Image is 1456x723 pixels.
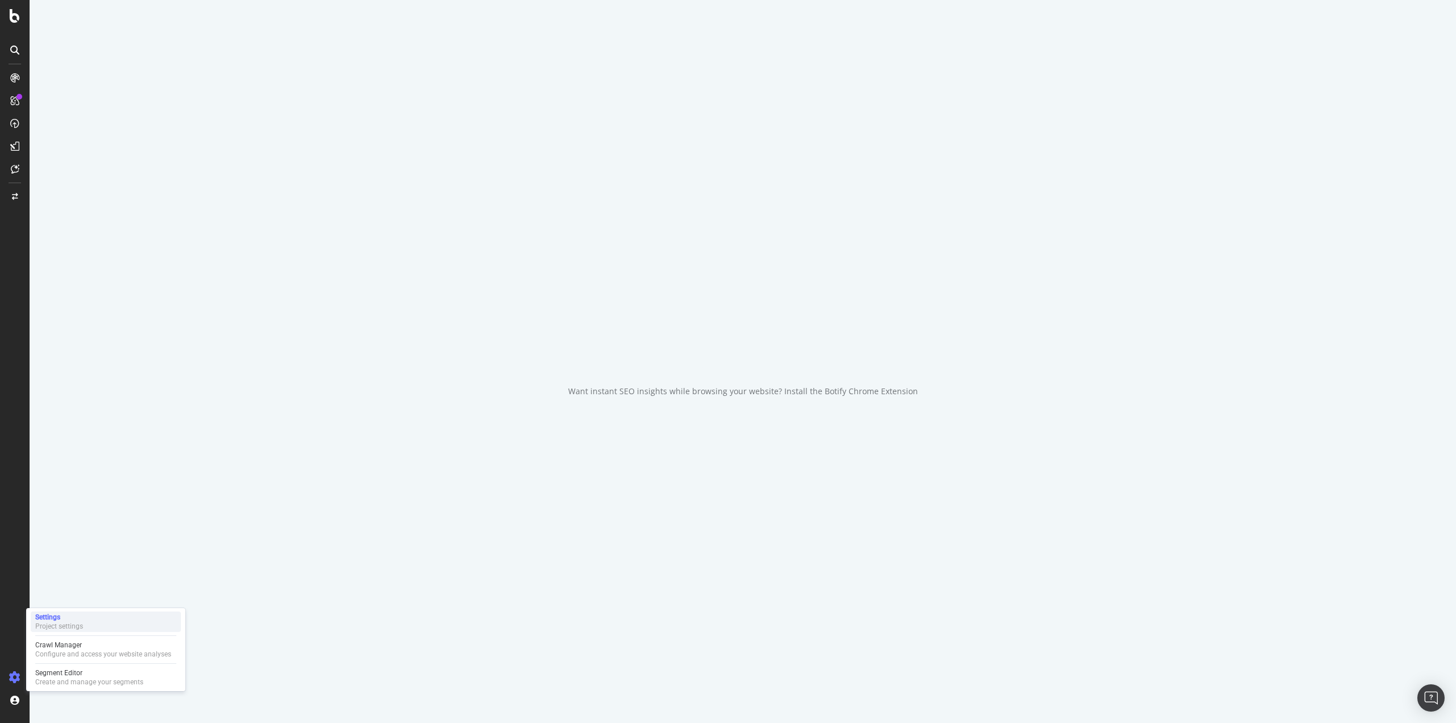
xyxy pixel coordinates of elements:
div: Segment Editor [35,668,143,677]
div: Create and manage your segments [35,677,143,687]
a: Segment EditorCreate and manage your segments [31,667,181,688]
a: Crawl ManagerConfigure and access your website analyses [31,639,181,660]
div: Want instant SEO insights while browsing your website? Install the Botify Chrome Extension [568,386,918,397]
div: Project settings [35,622,83,631]
div: animation [702,327,784,367]
div: Configure and access your website analyses [35,650,171,659]
a: SettingsProject settings [31,612,181,632]
div: Settings [35,613,83,622]
div: Open Intercom Messenger [1417,684,1445,712]
div: Crawl Manager [35,641,171,650]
